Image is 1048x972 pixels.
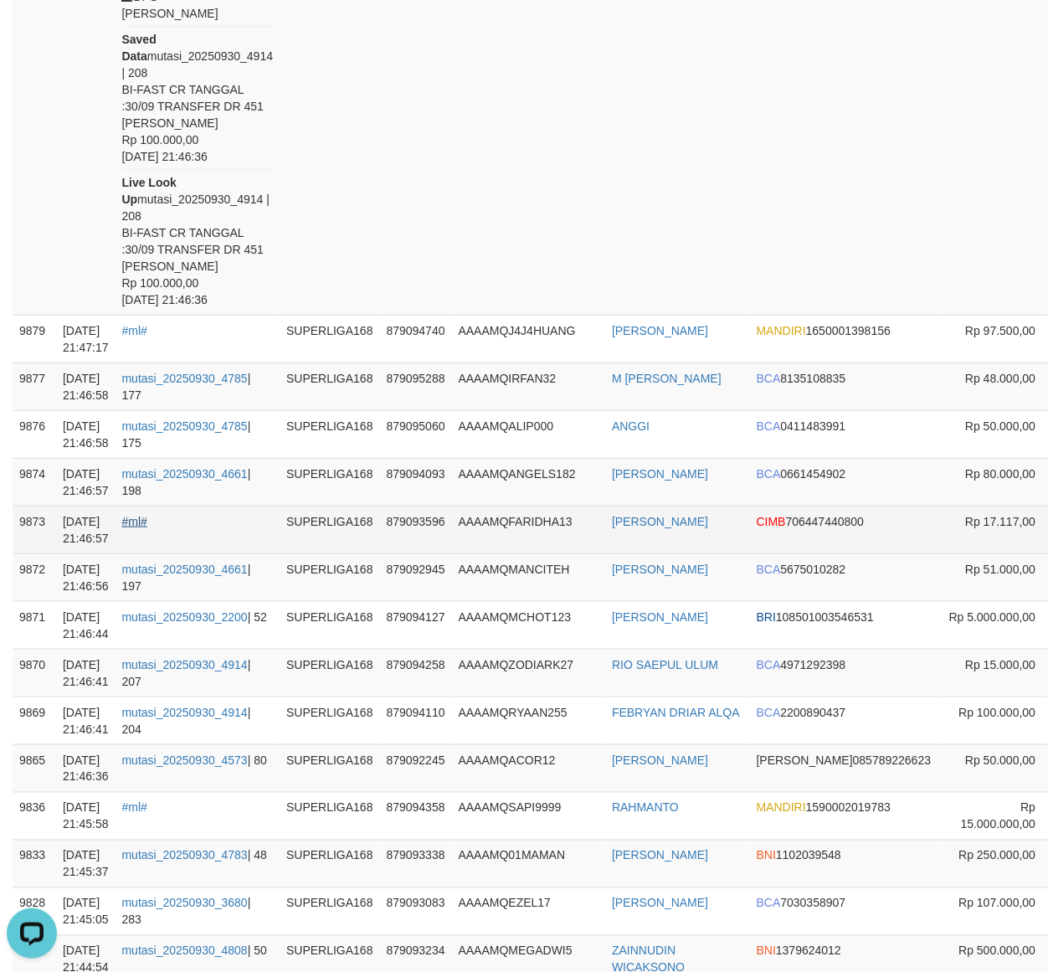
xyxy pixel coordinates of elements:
[122,515,147,528] a: #ml#
[116,458,280,506] td: | 198
[965,658,1035,671] span: Rp 15.000,00
[122,801,147,815] a: #ml#
[13,887,56,935] td: 9828
[452,363,606,410] td: AAAAMQIRFAN32
[750,649,938,697] td: 4971292398
[750,744,938,792] td: 085789226623
[959,706,1036,719] span: Rp 100.000,00
[612,897,708,910] a: [PERSON_NAME]
[452,744,606,792] td: AAAAMQACOR12
[612,658,718,671] a: RIO SAEPUL ULUM
[122,563,248,576] a: mutasi_20250930_4661
[122,372,248,385] a: mutasi_20250930_4785
[612,753,708,767] a: [PERSON_NAME]
[122,658,248,671] a: mutasi_20250930_4914
[757,658,781,671] span: BCA
[750,792,938,840] td: 1590002019783
[452,697,606,744] td: AAAAMQRYAAN255
[280,697,380,744] td: SUPERLIGA168
[757,515,786,528] span: CIMB
[750,553,938,601] td: 5675010282
[757,753,853,767] span: [PERSON_NAME]
[56,887,116,935] td: [DATE] 21:45:05
[56,744,116,792] td: [DATE] 21:46:36
[452,506,606,553] td: AAAAMQFARIDHA13
[116,649,280,697] td: | 207
[13,649,56,697] td: 9870
[750,601,938,649] td: 108501003546531
[116,840,280,887] td: | 48
[965,419,1035,433] span: Rp 50.000,00
[122,706,248,719] a: mutasi_20250930_4914
[452,840,606,887] td: AAAAMQ01MAMAN
[757,372,781,385] span: BCA
[280,887,380,935] td: SUPERLIGA168
[380,458,452,506] td: 879094093
[757,563,781,576] span: BCA
[757,897,781,910] span: BCA
[56,506,116,553] td: [DATE] 21:46:57
[757,324,806,337] span: MANDIRI
[122,849,248,862] a: mutasi_20250930_4783
[122,610,248,624] a: mutasi_20250930_2200
[757,467,781,481] span: BCA
[56,410,116,458] td: [DATE] 21:46:58
[380,887,452,935] td: 879093083
[612,467,708,481] a: [PERSON_NAME]
[56,601,116,649] td: [DATE] 21:46:44
[612,849,708,862] a: [PERSON_NAME]
[280,744,380,792] td: SUPERLIGA168
[56,553,116,601] td: [DATE] 21:46:56
[122,944,248,958] a: mutasi_20250930_4808
[280,506,380,553] td: SUPERLIGA168
[13,506,56,553] td: 9873
[13,744,56,792] td: 9865
[13,840,56,887] td: 9833
[452,887,606,935] td: AAAAMQEZEL17
[612,372,722,385] a: M [PERSON_NAME]
[452,792,606,840] td: AAAAMQSAPI9999
[122,419,248,433] a: mutasi_20250930_4785
[965,324,1035,337] span: Rp 97.500,00
[750,315,938,363] td: 1650001398156
[13,601,56,649] td: 9871
[56,315,116,363] td: [DATE] 21:47:17
[452,649,606,697] td: AAAAMQZODIARK27
[280,458,380,506] td: SUPERLIGA168
[122,897,248,910] a: mutasi_20250930_3680
[750,697,938,744] td: 2200890437
[750,506,938,553] td: 706447440800
[452,315,606,363] td: AAAAMQJ4J4HUANG
[452,410,606,458] td: AAAAMQALIP000
[7,7,57,57] button: Open LiveChat chat widget
[380,553,452,601] td: 879092945
[612,801,679,815] a: RAHMANTO
[965,515,1035,528] span: Rp 17.117,00
[122,324,147,337] a: #ml#
[452,553,606,601] td: AAAAMQMANCITEH
[750,410,938,458] td: 0411483991
[380,410,452,458] td: 879095060
[116,697,280,744] td: | 204
[757,610,776,624] span: BRI
[965,467,1035,481] span: Rp 80.000,00
[612,515,708,528] a: [PERSON_NAME]
[612,324,708,337] a: [PERSON_NAME]
[56,792,116,840] td: [DATE] 21:45:58
[750,840,938,887] td: 1102039548
[116,744,280,792] td: | 80
[750,887,938,935] td: 7030358907
[612,419,650,433] a: ANGGI
[612,563,708,576] a: [PERSON_NAME]
[116,601,280,649] td: | 52
[380,697,452,744] td: 879094110
[961,801,1036,831] span: Rp 15.000.000,00
[280,792,380,840] td: SUPERLIGA168
[280,315,380,363] td: SUPERLIGA168
[965,372,1035,385] span: Rp 48.000,00
[959,897,1036,910] span: Rp 107.000,00
[750,363,938,410] td: 8135108835
[56,458,116,506] td: [DATE] 21:46:57
[122,753,248,767] a: mutasi_20250930_4573
[949,610,1036,624] span: Rp 5.000.000,00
